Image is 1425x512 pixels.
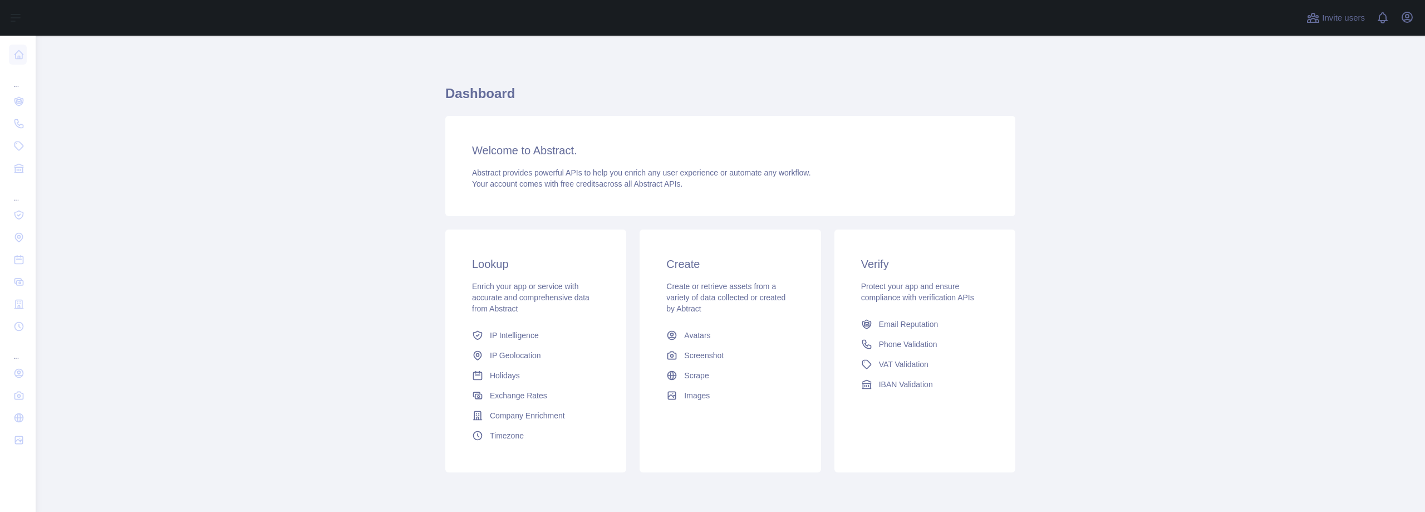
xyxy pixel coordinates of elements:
[445,85,1015,111] h1: Dashboard
[662,386,798,406] a: Images
[666,256,794,272] h3: Create
[684,350,724,361] span: Screenshot
[861,282,974,302] span: Protect your app and ensure compliance with verification APIs
[490,330,539,341] span: IP Intelligence
[879,359,928,370] span: VAT Validation
[490,350,541,361] span: IP Geolocation
[468,426,604,446] a: Timezone
[857,354,993,374] a: VAT Validation
[684,370,709,381] span: Scrape
[879,319,938,330] span: Email Reputation
[468,365,604,386] a: Holidays
[472,168,811,177] span: Abstract provides powerful APIs to help you enrich any user experience or automate any workflow.
[9,339,27,361] div: ...
[490,430,524,441] span: Timezone
[879,339,937,350] span: Phone Validation
[1322,12,1365,25] span: Invite users
[490,410,565,421] span: Company Enrichment
[684,390,710,401] span: Images
[857,374,993,394] a: IBAN Validation
[472,256,600,272] h3: Lookup
[490,370,520,381] span: Holidays
[662,345,798,365] a: Screenshot
[9,67,27,89] div: ...
[472,282,589,313] span: Enrich your app or service with accurate and comprehensive data from Abstract
[857,334,993,354] a: Phone Validation
[468,386,604,406] a: Exchange Rates
[468,325,604,345] a: IP Intelligence
[1304,9,1367,27] button: Invite users
[468,406,604,426] a: Company Enrichment
[490,390,547,401] span: Exchange Rates
[662,325,798,345] a: Avatars
[472,179,682,188] span: Your account comes with across all Abstract APIs.
[561,179,599,188] span: free credits
[861,256,989,272] h3: Verify
[468,345,604,365] a: IP Geolocation
[684,330,710,341] span: Avatars
[9,181,27,203] div: ...
[879,379,933,390] span: IBAN Validation
[472,143,989,158] h3: Welcome to Abstract.
[666,282,785,313] span: Create or retrieve assets from a variety of data collected or created by Abtract
[857,314,993,334] a: Email Reputation
[662,365,798,386] a: Scrape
